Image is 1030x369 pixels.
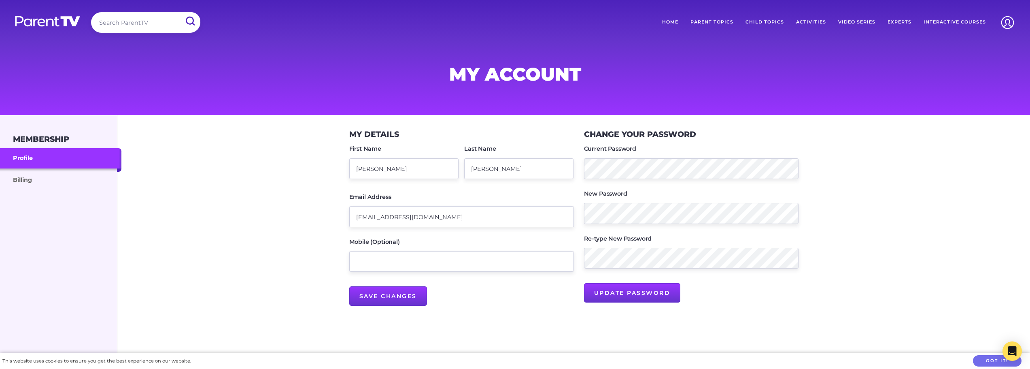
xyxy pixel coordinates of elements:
a: Experts [881,12,917,32]
label: Current Password [584,146,636,151]
input: Update Password [584,283,681,303]
label: First Name [349,146,381,151]
a: Interactive Courses [917,12,992,32]
h3: Change your Password [584,130,696,139]
label: Mobile (Optional) [349,239,400,245]
h3: Membership [13,134,69,144]
h3: My Details [349,130,399,139]
a: Child Topics [739,12,790,32]
a: Home [656,12,684,32]
div: This website uses cookies to ensure you get the best experience on our website. [2,357,191,365]
button: Got it! [973,355,1022,367]
img: Account [997,12,1018,33]
input: Submit [179,12,200,30]
div: Open Intercom Messenger [1002,341,1022,361]
input: Save Changes [349,286,427,306]
a: Parent Topics [684,12,739,32]
input: Search ParentTV [91,12,200,33]
label: Re-type New Password [584,236,652,241]
label: New Password [584,191,627,196]
a: Activities [790,12,832,32]
label: Last Name [464,146,496,151]
h1: My Account [320,66,710,82]
label: Email Address [349,194,391,200]
a: Video Series [832,12,881,32]
img: parenttv-logo-white.4c85aaf.svg [14,15,81,27]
